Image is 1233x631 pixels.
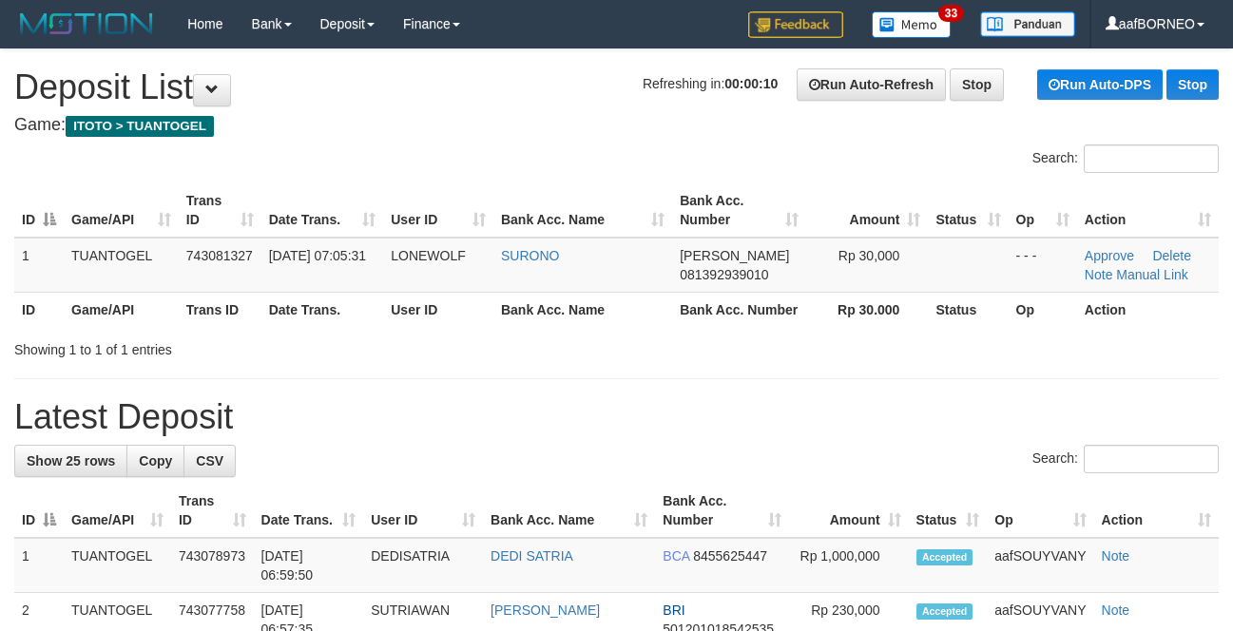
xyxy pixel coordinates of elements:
[27,453,115,468] span: Show 25 rows
[64,292,179,327] th: Game/API
[171,538,254,593] td: 743078973
[186,248,253,263] span: 743081327
[14,116,1219,135] h4: Game:
[1032,144,1219,173] label: Search:
[663,548,689,564] span: BCA
[1077,183,1219,238] th: Action: activate to sort column ascending
[838,248,900,263] span: Rp 30,000
[789,484,909,538] th: Amount: activate to sort column ascending
[663,602,684,618] span: BRI
[987,538,1093,593] td: aafSOUYVANY
[1037,69,1163,100] a: Run Auto-DPS
[1084,445,1219,473] input: Search:
[391,248,466,263] span: LONEWOLF
[383,292,493,327] th: User ID
[1032,445,1219,473] label: Search:
[14,445,127,477] a: Show 25 rows
[680,267,768,282] span: Copy 081392939010 to clipboard
[987,484,1093,538] th: Op: activate to sort column ascending
[806,183,929,238] th: Amount: activate to sort column ascending
[491,602,600,618] a: [PERSON_NAME]
[139,453,172,468] span: Copy
[363,538,483,593] td: DEDISATRIA
[1085,267,1113,282] a: Note
[928,292,1008,327] th: Status
[363,484,483,538] th: User ID: activate to sort column ascending
[254,484,364,538] th: Date Trans.: activate to sort column ascending
[179,183,261,238] th: Trans ID: activate to sort column ascending
[1077,292,1219,327] th: Action
[14,398,1219,436] h1: Latest Deposit
[806,292,929,327] th: Rp 30.000
[64,538,171,593] td: TUANTOGEL
[493,183,672,238] th: Bank Acc. Name: activate to sort column ascending
[980,11,1075,37] img: panduan.png
[126,445,184,477] a: Copy
[261,292,384,327] th: Date Trans.
[14,10,159,38] img: MOTION_logo.png
[672,183,806,238] th: Bank Acc. Number: activate to sort column ascending
[14,333,499,359] div: Showing 1 to 1 of 1 entries
[938,5,964,22] span: 33
[1009,183,1077,238] th: Op: activate to sort column ascending
[724,76,778,91] strong: 00:00:10
[950,68,1004,101] a: Stop
[748,11,843,38] img: Feedback.jpg
[493,292,672,327] th: Bank Acc. Name
[1094,484,1219,538] th: Action: activate to sort column ascending
[1009,292,1077,327] th: Op
[14,238,64,293] td: 1
[909,484,988,538] th: Status: activate to sort column ascending
[916,549,973,565] span: Accepted
[680,248,789,263] span: [PERSON_NAME]
[1085,248,1134,263] a: Approve
[1152,248,1190,263] a: Delete
[14,68,1219,106] h1: Deposit List
[64,238,179,293] td: TUANTOGEL
[501,248,559,263] a: SURONO
[916,603,973,620] span: Accepted
[383,183,493,238] th: User ID: activate to sort column ascending
[254,538,364,593] td: [DATE] 06:59:50
[643,76,778,91] span: Refreshing in:
[491,548,573,564] a: DEDI SATRIA
[14,484,64,538] th: ID: activate to sort column descending
[1166,69,1219,100] a: Stop
[1116,267,1188,282] a: Manual Link
[64,183,179,238] th: Game/API: activate to sort column ascending
[797,68,946,101] a: Run Auto-Refresh
[261,183,384,238] th: Date Trans.: activate to sort column ascending
[1009,238,1077,293] td: - - -
[1102,602,1130,618] a: Note
[269,248,366,263] span: [DATE] 07:05:31
[672,292,806,327] th: Bank Acc. Number
[693,548,767,564] span: Copy 8455625447 to clipboard
[1084,144,1219,173] input: Search:
[928,183,1008,238] th: Status: activate to sort column ascending
[183,445,236,477] a: CSV
[789,538,909,593] td: Rp 1,000,000
[196,453,223,468] span: CSV
[64,484,171,538] th: Game/API: activate to sort column ascending
[1102,548,1130,564] a: Note
[179,292,261,327] th: Trans ID
[14,538,64,593] td: 1
[872,11,952,38] img: Button%20Memo.svg
[171,484,254,538] th: Trans ID: activate to sort column ascending
[483,484,655,538] th: Bank Acc. Name: activate to sort column ascending
[14,183,64,238] th: ID: activate to sort column descending
[14,292,64,327] th: ID
[655,484,789,538] th: Bank Acc. Number: activate to sort column ascending
[66,116,214,137] span: ITOTO > TUANTOGEL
